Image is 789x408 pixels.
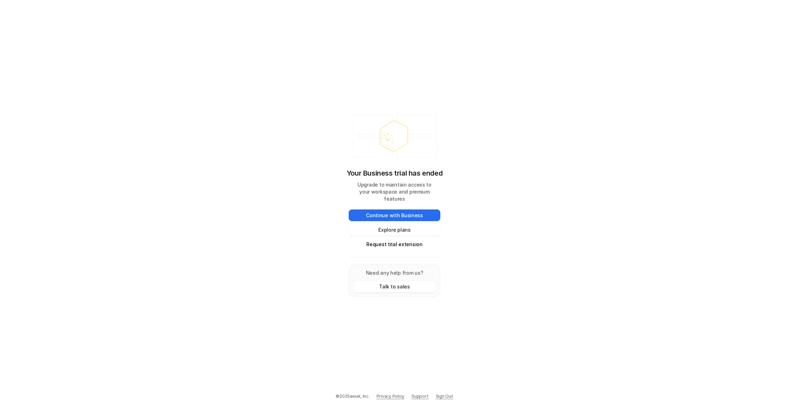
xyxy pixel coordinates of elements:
[349,224,440,236] button: Explore plans
[349,209,440,221] button: Continue with Business
[349,181,440,202] p: Upgrade to maintain access to your workspace and premium features
[377,393,405,400] a: Privacy Policy
[436,393,453,400] a: Sign Out
[349,238,440,250] button: Request trial extension
[353,281,436,292] button: Talk to sales
[336,393,369,400] p: © 2025 eesel, Inc.
[353,269,436,276] p: Need any help from us?
[411,393,428,400] span: Support
[347,168,442,178] p: Your Business trial has ended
